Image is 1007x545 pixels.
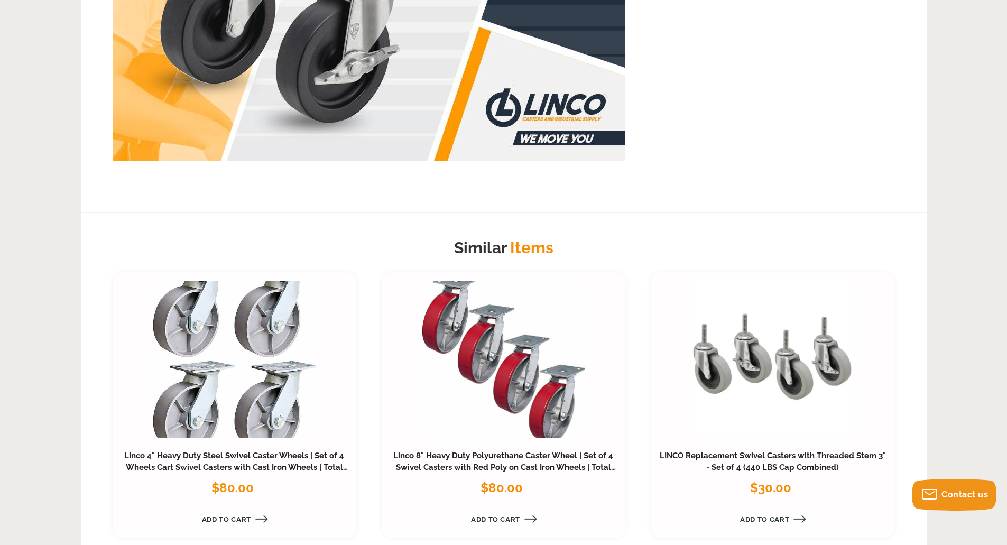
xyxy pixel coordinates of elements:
[507,238,553,257] span: Items
[941,489,988,500] span: Contact us
[740,515,789,523] span: Add to Cart
[390,509,602,530] a: Add to Cart
[481,480,523,495] span: $80.00
[660,451,886,472] a: LINCO Replacement Swivel Casters with Threaded Stem 3" - Set of 4 (440 LBS Cap Combined)
[124,451,348,484] a: Linco 4" Heavy Duty Steel Swivel Caster Wheels | Set of 4 Wheels Cart Swivel Casters with Cast Ir...
[659,509,871,530] a: Add to Cart
[393,451,616,484] a: Linco 8" Heavy Duty Polyurethane Caster Wheel | Set of 4 Swivel Casters with Red Poly on Cast Iro...
[750,480,791,495] span: $30.00
[113,236,895,260] h2: Similar
[211,480,254,495] span: $80.00
[202,515,251,523] span: Add to Cart
[471,515,520,523] span: Add to Cart
[912,479,996,511] button: Contact us
[121,509,332,530] a: Add to Cart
